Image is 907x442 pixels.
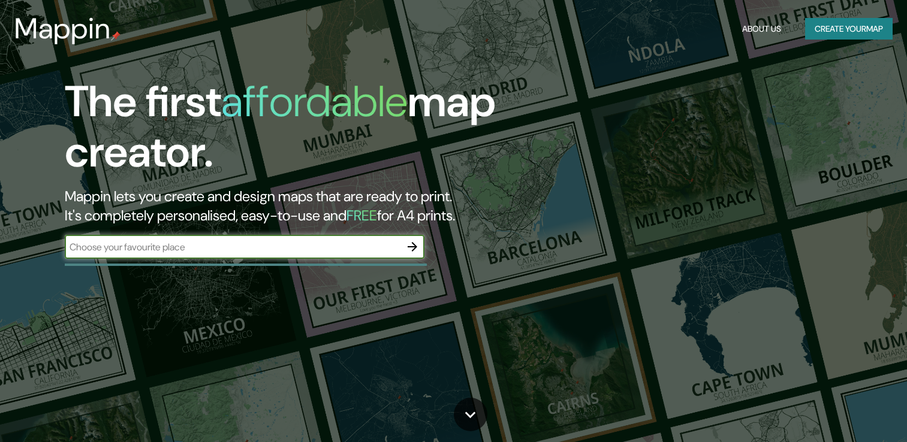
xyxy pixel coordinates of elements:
button: Create yourmap [805,18,893,40]
input: Choose your favourite place [65,240,400,254]
h2: Mappin lets you create and design maps that are ready to print. It's completely personalised, eas... [65,187,519,225]
h3: Mappin [14,12,111,46]
h1: The first map creator. [65,77,519,187]
iframe: Help widget launcher [800,395,894,429]
h1: affordable [221,74,408,129]
h5: FREE [346,206,377,225]
img: mappin-pin [111,31,120,41]
button: About Us [737,18,786,40]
